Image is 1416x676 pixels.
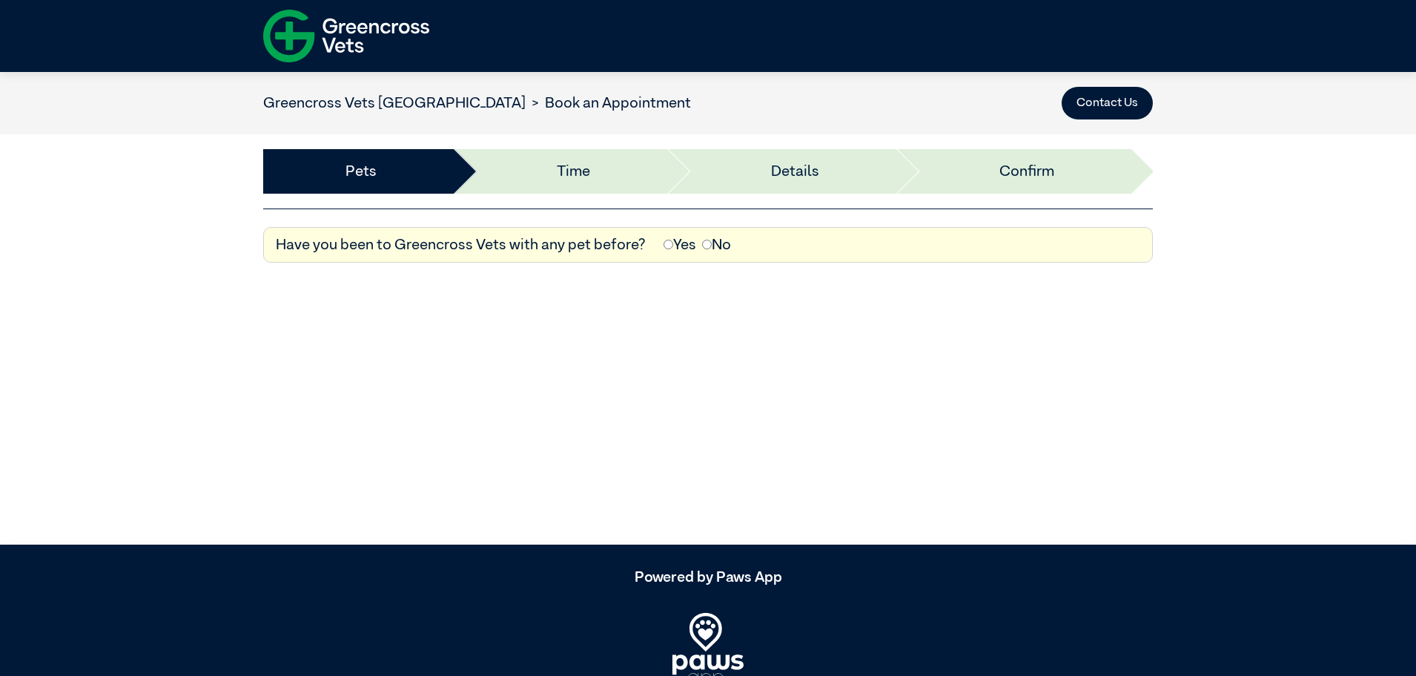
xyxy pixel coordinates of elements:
[1062,87,1153,119] button: Contact Us
[526,92,691,114] li: Book an Appointment
[263,96,526,111] a: Greencross Vets [GEOGRAPHIC_DATA]
[263,92,691,114] nav: breadcrumb
[702,240,712,249] input: No
[263,4,429,68] img: f-logo
[702,234,731,256] label: No
[664,240,673,249] input: Yes
[263,568,1153,586] h5: Powered by Paws App
[664,234,696,256] label: Yes
[345,160,377,183] a: Pets
[276,234,646,256] label: Have you been to Greencross Vets with any pet before?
